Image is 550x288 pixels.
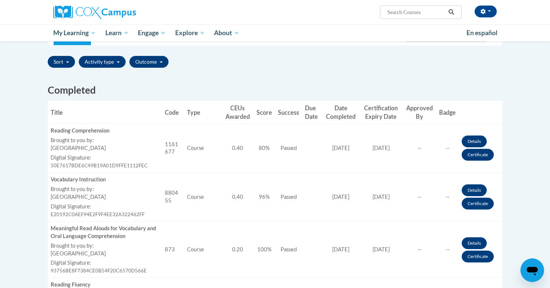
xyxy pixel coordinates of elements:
a: My Learning [48,24,101,41]
div: Meaningful Read Alouds for Vocabulary and Oral Language Comprehension [51,225,159,240]
td: 1161677 [162,124,184,173]
td: 880455 [162,173,184,221]
input: Search Courses [387,8,446,17]
div: Main menu [42,24,508,41]
td: Actions [459,173,502,221]
span: Explore [175,29,205,37]
th: Success [275,101,302,124]
td: -- [436,124,459,173]
a: Certificate [462,149,494,161]
div: 0.20 [224,246,251,254]
a: Cox Campus [53,6,194,19]
span: [DATE] [373,246,390,252]
span: E20192C0AEF94E2F9F4EE32A322462FF [51,211,145,217]
iframe: Button to launch messaging window [520,258,544,282]
th: Code [162,101,184,124]
td: -- [436,221,459,278]
span: [DATE] [373,145,390,151]
span: 100% [257,246,272,252]
span: My Learning [53,29,96,37]
span: [DATE] [332,194,349,200]
a: Details button [462,184,487,196]
button: Search [446,8,457,17]
td: Passed [275,221,302,278]
h2: Completed [48,83,502,97]
td: Passed [275,124,302,173]
button: Account Settings [475,6,497,17]
span: 96% [259,194,270,200]
th: Title [48,101,162,124]
span: Learn [105,29,129,37]
span: 80% [259,145,270,151]
th: CEUs Awarded [221,101,254,124]
img: Cox Campus [53,6,136,19]
th: Certification Expiry Date [359,101,403,124]
span: About [214,29,239,37]
th: Approved By [403,101,437,124]
span: [GEOGRAPHIC_DATA] [51,194,106,200]
div: Vocabulary Instruction [51,176,159,184]
th: Score [254,101,275,124]
td: Course [184,124,221,173]
td: Actions [459,221,502,278]
div: 0.40 [224,193,251,201]
td: -- [403,221,437,278]
button: Sort [48,56,75,68]
label: Digital Signature: [51,154,159,162]
span: [GEOGRAPHIC_DATA] [51,145,106,151]
th: Due Date [302,101,322,124]
label: Brought to you by: [51,185,159,193]
span: 93756BE8F7384CE0B54F20C6570D566E [51,268,147,274]
span: [DATE] [332,246,349,252]
td: 873 [162,221,184,278]
span: [DATE] [332,145,349,151]
label: Digital Signature: [51,259,159,267]
a: Explore [170,24,210,41]
span: Engage [138,29,166,37]
label: Brought to you by: [51,137,159,144]
td: Course [184,221,221,278]
th: Date Completed [322,101,359,124]
td: -- [436,173,459,221]
button: Outcome [129,56,169,68]
a: About [210,24,244,41]
span: En español [466,29,498,37]
span: 50E7617BDE6C49B19A01D9FFE1112FEC [51,163,147,168]
td: -- [403,124,437,173]
th: Type [184,101,221,124]
td: -- [403,173,437,221]
a: Certificate [462,198,494,210]
span: [GEOGRAPHIC_DATA] [51,250,106,257]
a: Certificate [462,251,494,262]
td: Course [184,173,221,221]
span: [DATE] [373,194,390,200]
div: Reading Comprehension [51,127,159,135]
a: Engage [133,24,170,41]
th: Badge [436,101,459,124]
button: Activity type [79,56,126,68]
td: Actions [459,124,502,173]
div: 0.40 [224,144,251,152]
a: En español [462,25,502,41]
th: Actions [459,101,502,124]
a: Details button [462,135,487,147]
label: Brought to you by: [51,242,159,250]
label: Digital Signature: [51,203,159,211]
a: Details button [462,237,487,249]
td: Passed [275,173,302,221]
a: Learn [101,24,133,41]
